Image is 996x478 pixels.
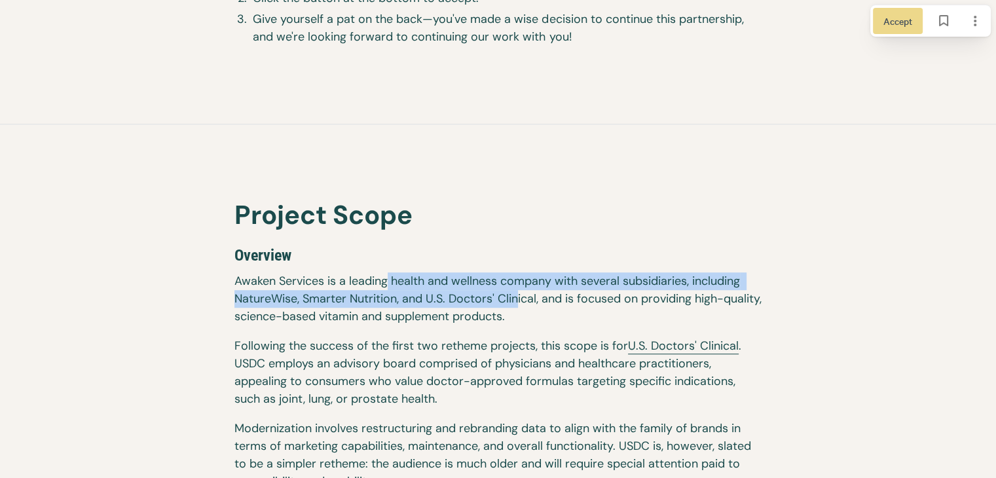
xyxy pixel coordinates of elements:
span: Give yourself a pat on the back—you've made a wise decision to continue this partnership, and we'... [253,10,762,46]
span: Overview [234,246,291,265]
p: Awaken Services is a leading health and wellness company with several subsidiaries, including Nat... [234,272,762,337]
button: Accept [873,8,923,34]
button: Page options [962,8,988,34]
span: Project Scope [234,198,413,232]
span: 3. [234,10,249,46]
p: Following the success of the first two retheme projects, this scope is for . USDC employs an advi... [234,337,762,420]
span: Accept [883,14,912,28]
a: U.S. Doctors' Clinical [628,338,739,354]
